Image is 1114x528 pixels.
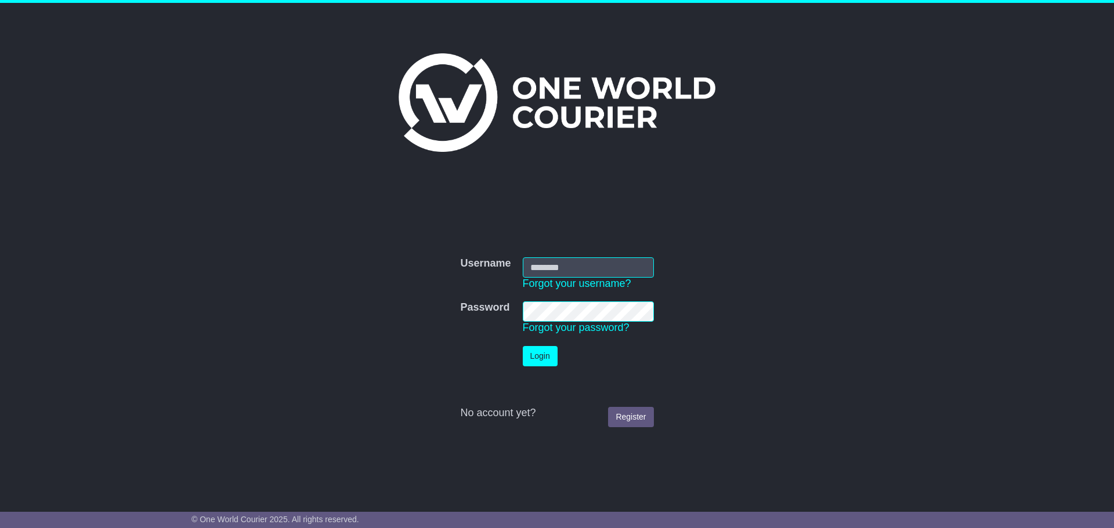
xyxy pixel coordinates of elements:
span: © One World Courier 2025. All rights reserved. [191,515,359,524]
label: Password [460,301,509,314]
div: No account yet? [460,407,653,420]
button: Login [523,346,558,366]
img: One World [399,53,715,152]
a: Forgot your password? [523,322,630,333]
a: Register [608,407,653,427]
a: Forgot your username? [523,278,631,289]
label: Username [460,257,511,270]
